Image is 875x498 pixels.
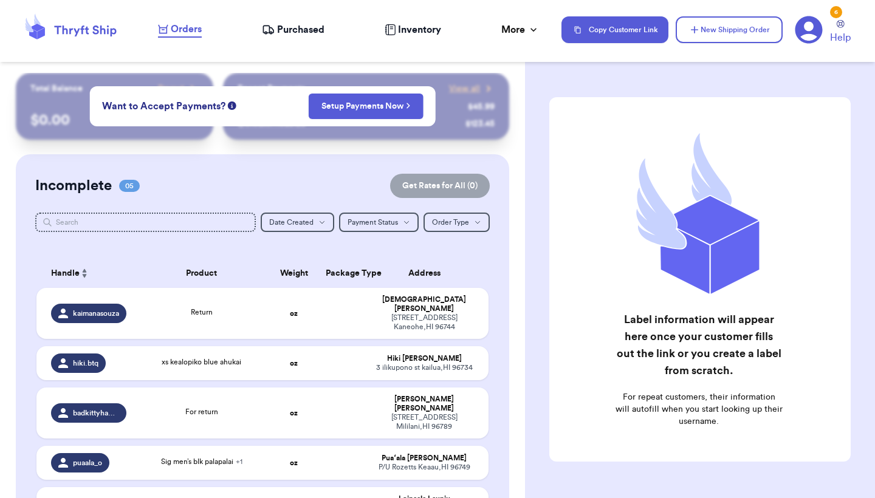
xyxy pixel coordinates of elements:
button: Date Created [261,213,334,232]
div: $ 45.99 [468,101,495,113]
span: View all [449,83,480,95]
strong: oz [290,459,298,466]
span: Date Created [269,219,314,226]
span: Help [830,30,851,45]
button: Get Rates for All (0) [390,174,490,198]
a: Orders [158,22,202,38]
div: [STREET_ADDRESS] Kaneohe , HI 96744 [374,313,474,332]
span: hiki.btq [73,358,98,368]
span: For return [185,408,218,415]
p: $ 0.00 [30,111,199,130]
h2: Label information will appear here once your customer fills out the link or you create a label fr... [615,311,783,379]
div: Puaʻala [PERSON_NAME] [374,454,474,463]
h2: Incomplete [35,176,112,196]
strong: oz [290,360,298,367]
span: Orders [171,22,202,36]
div: $ 123.45 [465,118,495,130]
p: Total Balance [30,83,83,95]
div: [STREET_ADDRESS] Mililani , HI 96789 [374,413,474,431]
div: More [501,22,540,37]
a: Setup Payments Now [321,100,411,112]
button: New Shipping Order [676,16,783,43]
th: Weight [270,259,318,288]
div: [PERSON_NAME] [PERSON_NAME] [374,395,474,413]
span: badkittyhawaii [73,408,119,418]
p: Recent Payments [238,83,305,95]
th: Product [134,259,270,288]
div: [DEMOGRAPHIC_DATA] [PERSON_NAME] [374,295,474,313]
button: Order Type [424,213,490,232]
span: Want to Accept Payments? [102,99,225,114]
span: + 1 [236,458,242,465]
a: Inventory [385,22,441,37]
button: Payment Status [339,213,419,232]
a: Purchased [262,22,324,37]
th: Address [367,259,489,288]
input: Search [35,213,256,232]
span: Payment Status [348,219,398,226]
span: Purchased [277,22,324,37]
strong: oz [290,409,298,417]
span: Handle [51,267,80,280]
span: Order Type [432,219,469,226]
a: Payout [158,83,199,95]
span: xs kealopiko blue ahukai [162,358,241,366]
a: 6 [795,16,823,44]
button: Copy Customer Link [561,16,668,43]
span: kaimanasouza [73,309,119,318]
span: 05 [119,180,140,192]
button: Sort ascending [80,266,89,281]
span: Sig men’s blk palapalai [161,458,242,465]
span: Return [191,309,213,316]
p: For repeat customers, their information will autofill when you start looking up their username. [615,391,783,428]
strong: oz [290,310,298,317]
div: 6 [830,6,842,18]
div: 3 ilikupono st kailua , HI 96734 [374,363,474,372]
button: Setup Payments Now [309,94,424,119]
div: P/U Rozetts Keaau , HI 96749 [374,463,474,472]
div: Hiki [PERSON_NAME] [374,354,474,363]
span: Payout [158,83,184,95]
th: Package Type [318,259,367,288]
a: View all [449,83,495,95]
a: Help [830,20,851,45]
span: puaala_o [73,458,102,468]
span: Inventory [398,22,441,37]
